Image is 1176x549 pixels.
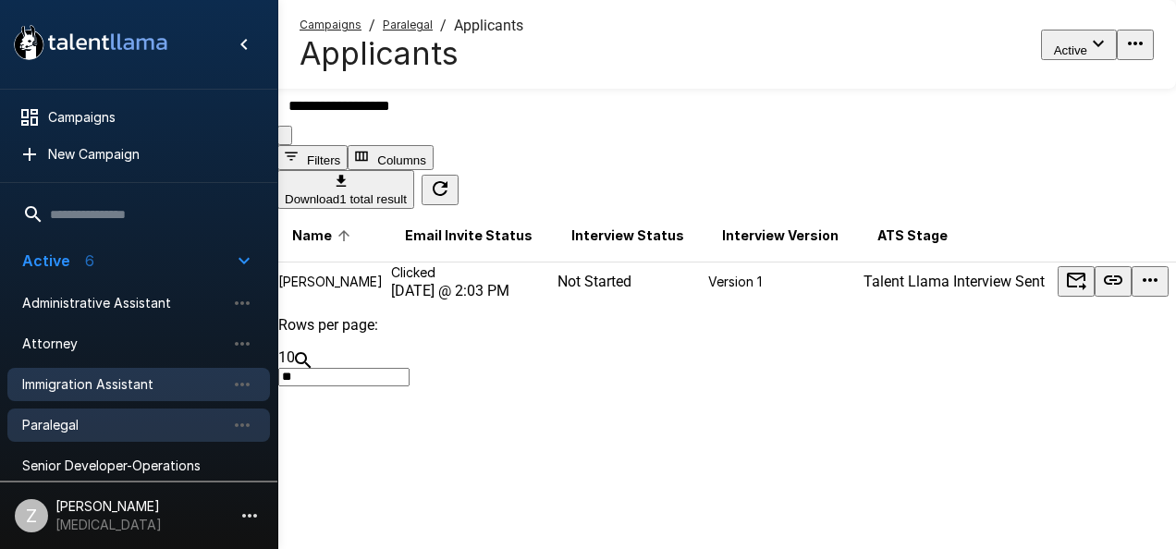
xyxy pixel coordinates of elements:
u: Paralegal [383,18,433,31]
span: Name [292,225,356,247]
button: Filters [277,145,348,170]
span: Send Invitation [1058,277,1095,295]
u: Campaigns [300,18,361,31]
span: Talent Llama Interview Sent [864,273,1045,290]
span: Interview Version [722,225,839,247]
span: Interview Status [571,225,684,247]
button: Updated Today - 11:48 AM [422,175,459,205]
span: Email Invite Status [405,225,533,247]
span: / [440,17,447,34]
h4: Applicants [300,34,523,73]
span: ATS Stage [877,225,948,247]
span: Applicants [454,17,523,34]
p: Version 1 [708,273,861,291]
span: Not Started [557,273,631,290]
button: Columns [348,145,434,170]
p: [PERSON_NAME] [278,273,389,291]
button: Download1 total result [277,170,414,209]
p: Clicked [391,263,556,282]
button: Active [1041,30,1117,60]
span: / [369,17,375,34]
span: Copy Interview Link [1095,277,1132,295]
span: [DATE] @ 2:03 PM [391,282,509,299]
p: Rows per page: [278,316,1175,334]
div: 10 [278,348,1175,366]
